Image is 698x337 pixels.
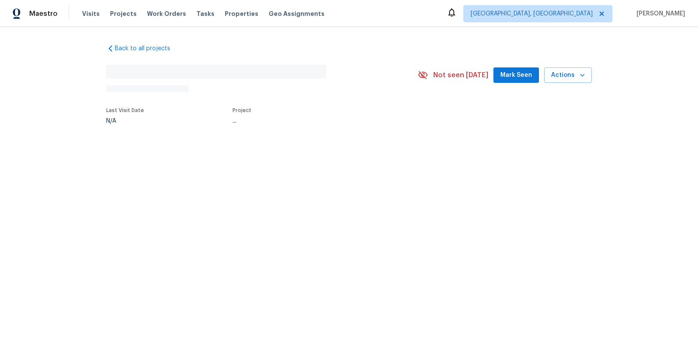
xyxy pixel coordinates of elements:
span: Work Orders [147,9,186,18]
span: Maestro [29,9,58,18]
span: [PERSON_NAME] [633,9,685,18]
span: Projects [110,9,137,18]
span: [GEOGRAPHIC_DATA], [GEOGRAPHIC_DATA] [471,9,593,18]
a: Back to all projects [106,44,189,53]
span: Geo Assignments [269,9,325,18]
button: Actions [544,67,592,83]
span: Tasks [196,11,214,17]
span: Properties [225,9,258,18]
span: Visits [82,9,100,18]
div: N/A [106,118,144,124]
span: Project [233,108,251,113]
span: Actions [551,70,585,81]
span: Mark Seen [500,70,532,81]
button: Mark Seen [493,67,539,83]
div: ... [233,118,398,124]
span: Not seen [DATE] [433,71,488,79]
span: Last Visit Date [106,108,144,113]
